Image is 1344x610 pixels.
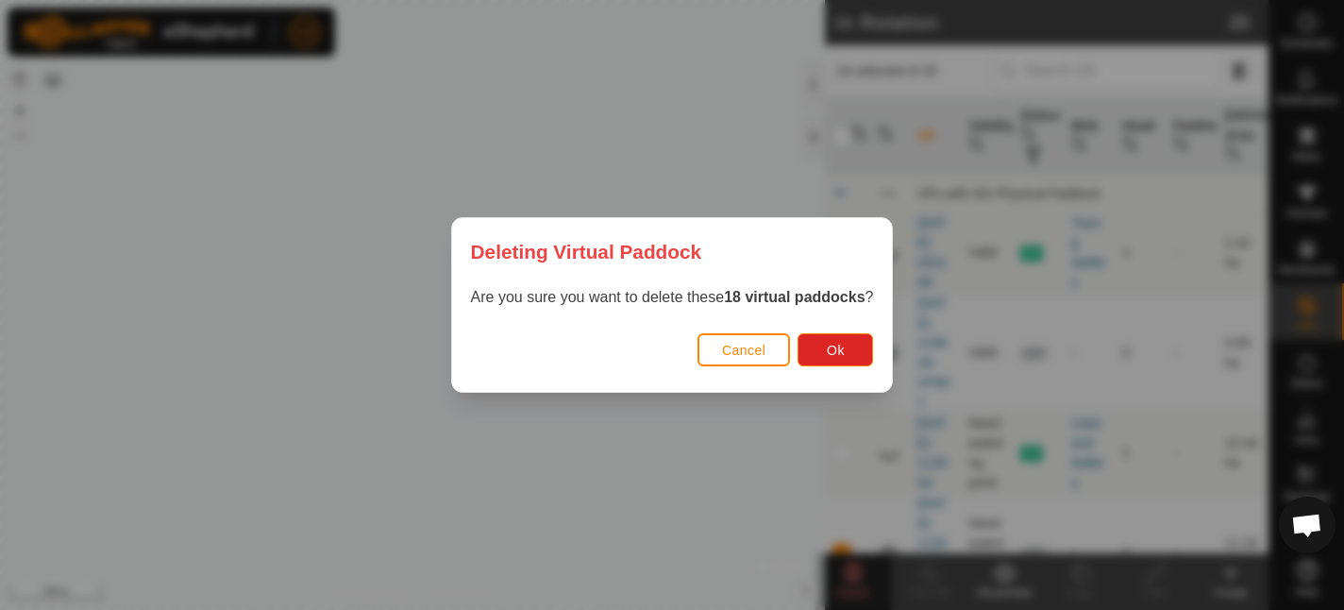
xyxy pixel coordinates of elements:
[724,289,865,305] strong: 18 virtual paddocks
[697,333,791,366] button: Cancel
[471,237,702,266] span: Deleting Virtual Paddock
[798,333,873,366] button: Ok
[827,343,845,358] span: Ok
[471,289,874,305] span: Are you sure you want to delete these ?
[722,343,766,358] span: Cancel
[1279,497,1336,553] div: Open chat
